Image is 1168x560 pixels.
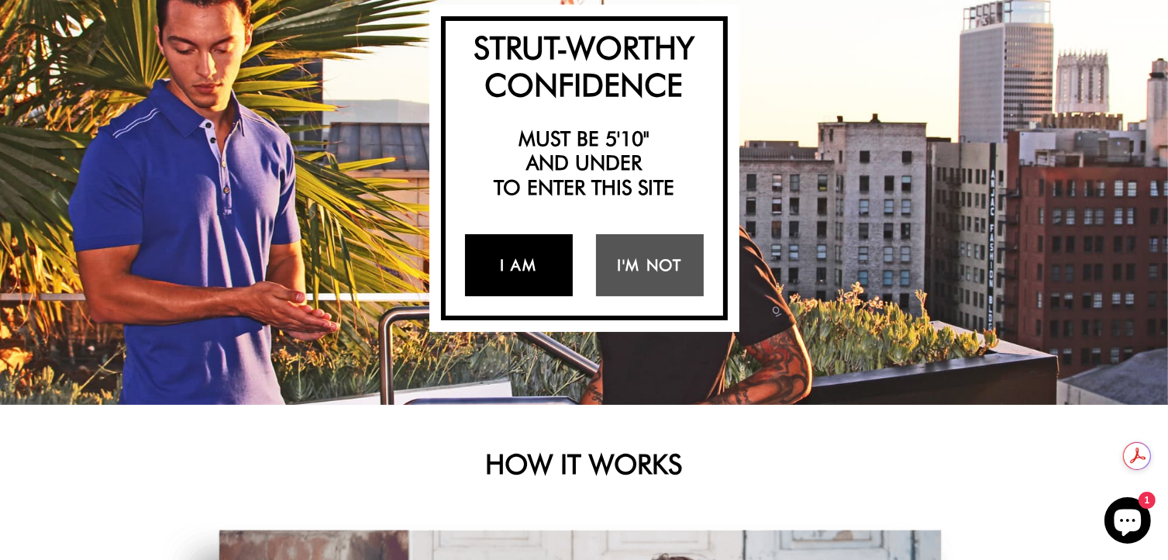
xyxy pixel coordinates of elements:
[1100,497,1156,548] inbox-online-store-chat: Shopify online store chat
[453,126,715,199] h2: Must be 5'10" and under to enter this site
[162,448,1007,480] h2: HOW IT WORKS
[596,234,704,296] a: I'm Not
[453,29,715,103] h2: Strut-Worthy Confidence
[465,234,573,296] a: I Am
